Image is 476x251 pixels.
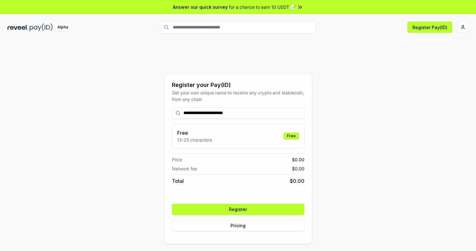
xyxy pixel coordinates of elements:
[407,22,452,33] button: Register Pay(ID)
[177,129,212,137] h3: Free
[172,156,182,163] span: Price
[292,156,304,163] span: $ 0.00
[229,4,296,10] span: for a chance to earn 10 USDT 📝
[172,220,304,231] button: Pricing
[172,81,304,89] div: Register your Pay(ID)
[172,89,304,103] div: Get your own unique name to receive any crypto and stablecoin, from any chain
[54,23,71,31] div: Alpha
[172,165,197,172] span: Network fee
[284,133,299,139] div: Free
[172,177,184,185] span: Total
[172,204,304,215] button: Register
[177,137,212,143] p: 13-25 characters
[7,23,28,31] img: reveel_dark
[290,177,304,185] span: $ 0.00
[173,4,228,10] span: Answer our quick survey
[30,23,53,31] img: pay_id
[292,165,304,172] span: $ 0.00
